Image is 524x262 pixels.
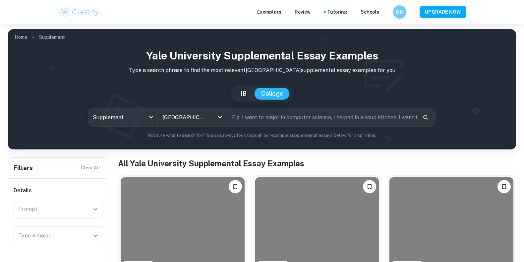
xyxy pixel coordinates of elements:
[227,108,417,127] input: E.g. I want to major in computer science, I helped in a soup kitchen, I want to join the debate t...
[420,112,431,123] button: Search
[91,231,100,240] button: Open
[361,8,379,16] a: Schools
[420,6,466,18] button: UPGRADE NOW
[15,33,27,42] a: Home
[58,5,100,19] img: Clastify logo
[363,180,376,193] button: Bookmark
[14,187,102,195] h6: Details
[229,180,242,193] button: Bookmark
[13,132,511,139] p: Not sure what to search for? You can always look through our example supplemental essays below fo...
[384,10,388,14] button: Help and Feedback
[8,29,516,149] img: profile cover
[295,8,311,16] p: Review
[215,113,225,122] button: Open
[13,48,511,64] h1: Yale University Supplemental Essay Examples
[497,180,511,193] button: Bookmark
[393,5,406,19] button: MM
[39,34,65,41] p: Supplement
[396,8,403,16] h6: MM
[118,157,516,169] h1: All Yale University Supplemental Essay Examples
[327,8,347,16] a: Tutoring
[257,8,281,16] p: Exemplars
[13,66,511,74] p: Type a search phrase to find the most relevant [GEOGRAPHIC_DATA] supplemental essay examples for you
[91,205,100,214] button: Open
[88,108,157,127] div: Supplement
[14,163,33,173] h6: Filters
[234,88,253,100] button: IB
[255,88,290,100] button: College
